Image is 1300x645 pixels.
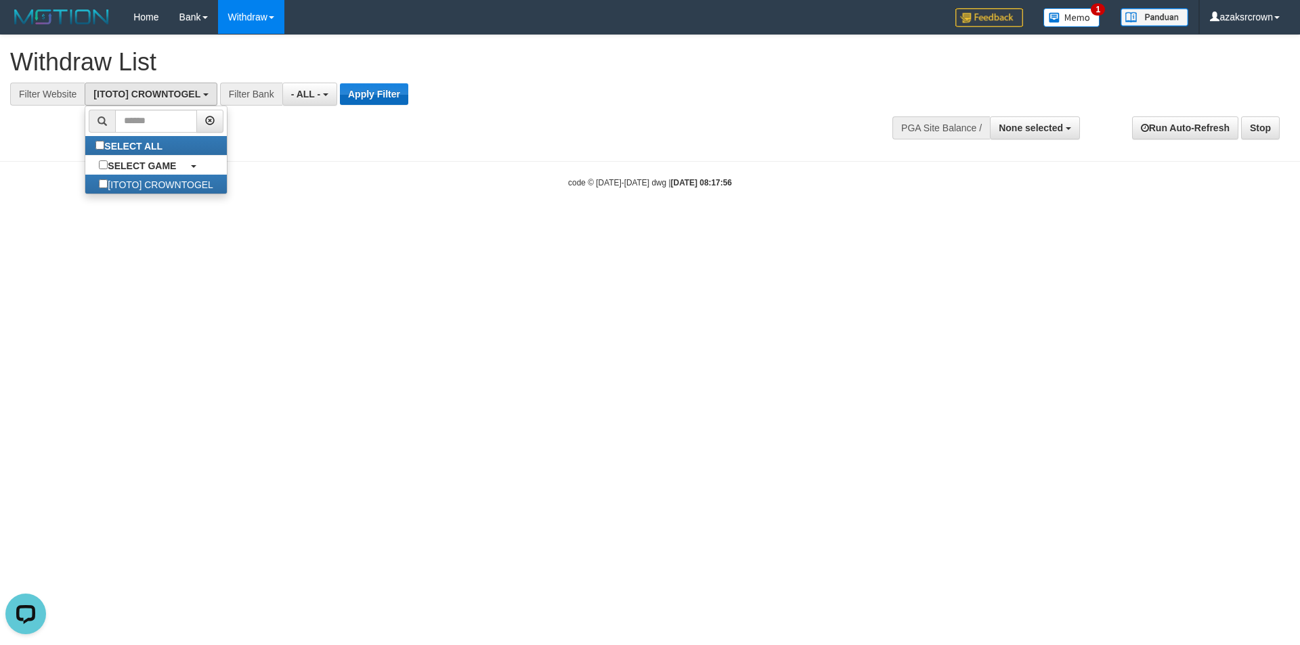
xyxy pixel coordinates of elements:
[85,83,217,106] button: [ITOTO] CROWNTOGEL
[1241,116,1280,139] a: Stop
[93,89,200,99] span: [ITOTO] CROWNTOGEL
[282,83,337,106] button: - ALL -
[990,116,1080,139] button: None selected
[671,178,732,187] strong: [DATE] 08:17:56
[95,141,104,150] input: SELECT ALL
[892,116,990,139] div: PGA Site Balance /
[85,136,176,155] label: SELECT ALL
[1121,8,1188,26] img: panduan.png
[85,175,227,194] label: [ITOTO] CROWNTOGEL
[10,7,113,27] img: MOTION_logo.png
[10,83,85,106] div: Filter Website
[291,89,321,99] span: - ALL -
[99,160,108,169] input: SELECT GAME
[955,8,1023,27] img: Feedback.jpg
[1091,3,1105,16] span: 1
[340,83,408,105] button: Apply Filter
[1132,116,1238,139] a: Run Auto-Refresh
[220,83,282,106] div: Filter Bank
[5,5,46,46] button: Open LiveChat chat widget
[10,49,853,76] h1: Withdraw List
[99,179,108,188] input: [ITOTO] CROWNTOGEL
[108,160,176,171] b: SELECT GAME
[85,156,227,175] a: SELECT GAME
[999,123,1063,133] span: None selected
[1043,8,1100,27] img: Button%20Memo.svg
[568,178,732,187] small: code © [DATE]-[DATE] dwg |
